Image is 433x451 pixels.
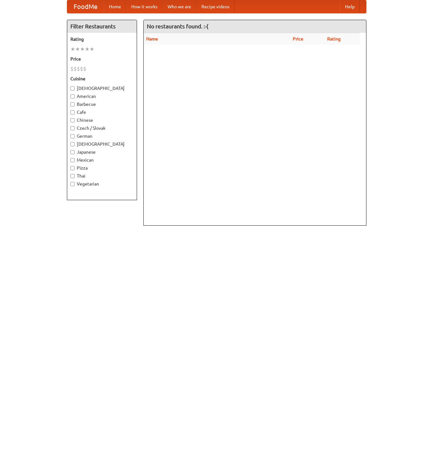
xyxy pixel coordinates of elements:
[70,86,75,91] input: [DEMOGRAPHIC_DATA]
[80,46,85,53] li: ★
[90,46,94,53] li: ★
[67,20,137,33] h4: Filter Restaurants
[70,85,134,91] label: [DEMOGRAPHIC_DATA]
[70,157,134,163] label: Mexican
[70,102,75,106] input: Barbecue
[74,65,77,72] li: $
[70,166,75,170] input: Pizza
[70,76,134,82] h5: Cuisine
[70,110,75,114] input: Cafe
[70,133,134,139] label: German
[77,65,80,72] li: $
[126,0,162,13] a: How it works
[70,182,75,186] input: Vegetarian
[162,0,196,13] a: Who we are
[70,109,134,115] label: Cafe
[67,0,104,13] a: FoodMe
[327,36,341,41] a: Rating
[70,65,74,72] li: $
[70,117,134,123] label: Chinese
[70,165,134,171] label: Pizza
[146,36,158,41] a: Name
[70,118,75,122] input: Chinese
[70,126,75,130] input: Czech / Slovak
[83,65,86,72] li: $
[70,158,75,162] input: Mexican
[85,46,90,53] li: ★
[70,101,134,107] label: Barbecue
[293,36,303,41] a: Price
[70,149,134,155] label: Japanese
[80,65,83,72] li: $
[70,125,134,131] label: Czech / Slovak
[70,150,75,154] input: Japanese
[70,56,134,62] h5: Price
[70,36,134,42] h5: Rating
[75,46,80,53] li: ★
[104,0,126,13] a: Home
[70,93,134,99] label: American
[70,142,75,146] input: [DEMOGRAPHIC_DATA]
[196,0,235,13] a: Recipe videos
[70,174,75,178] input: Thai
[70,173,134,179] label: Thai
[70,181,134,187] label: Vegetarian
[340,0,360,13] a: Help
[70,46,75,53] li: ★
[70,94,75,98] input: American
[70,134,75,138] input: German
[70,141,134,147] label: [DEMOGRAPHIC_DATA]
[147,23,208,29] ng-pluralize: No restaurants found. :-(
